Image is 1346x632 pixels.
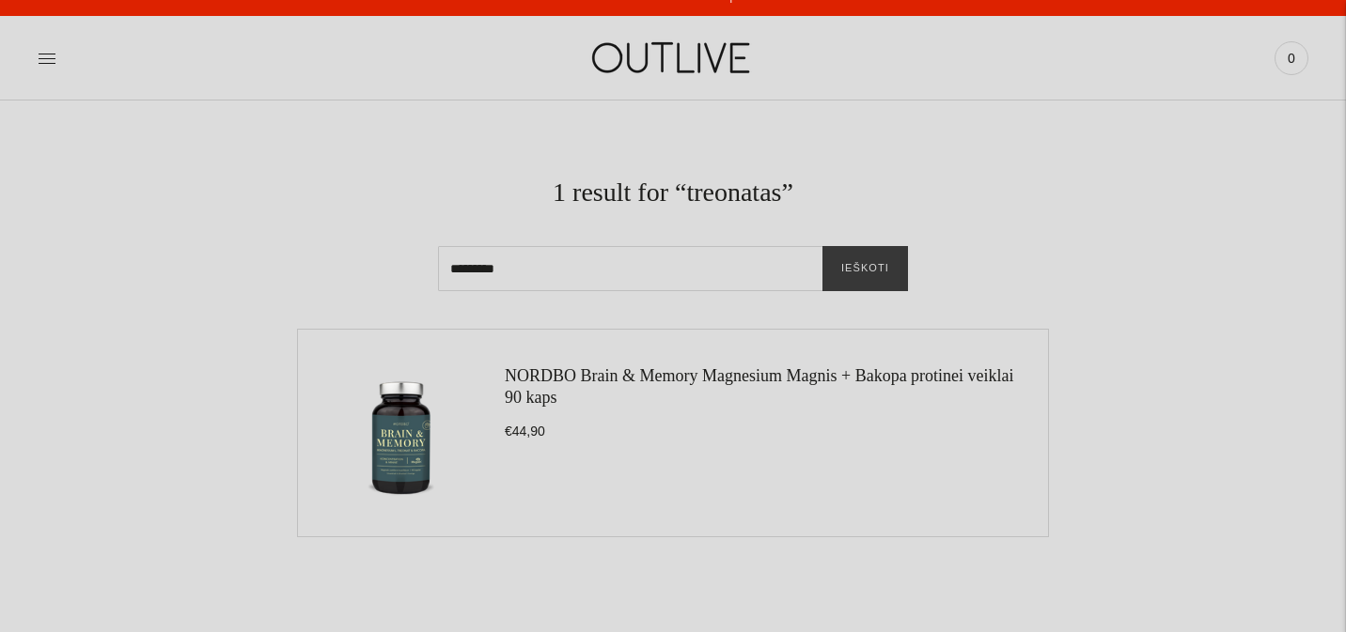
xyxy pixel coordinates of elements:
[505,424,545,439] span: €44,90
[822,246,908,291] button: Ieškoti
[505,366,1014,407] a: NORDBO Brain & Memory Magnesium Magnis + Bakopa protinei veiklai 90 kaps
[75,176,1271,208] h1: 1 result for “treonatas”
[1278,45,1305,71] span: 0
[1275,38,1308,79] a: 0
[556,25,790,90] img: OUTLIVE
